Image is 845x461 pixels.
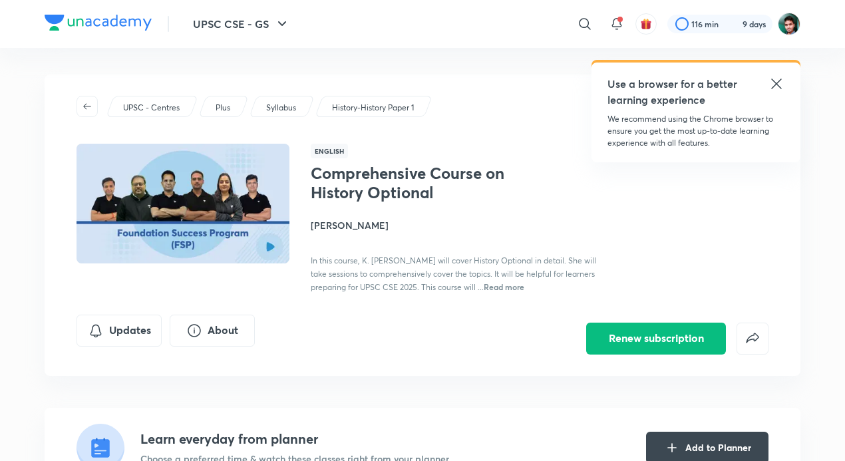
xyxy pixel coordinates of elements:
[640,18,652,30] img: avatar
[121,102,182,114] a: UPSC - Centres
[332,102,414,114] p: History-History Paper 1
[311,144,348,158] span: English
[484,281,524,292] span: Read more
[214,102,233,114] a: Plus
[607,113,784,149] p: We recommend using the Chrome browser to ensure you get the most up-to-date learning experience w...
[264,102,299,114] a: Syllabus
[77,315,162,347] button: Updates
[266,102,296,114] p: Syllabus
[311,255,596,292] span: In this course, K. [PERSON_NAME] will cover History Optional in detail. She will take sessions to...
[185,11,298,37] button: UPSC CSE - GS
[123,102,180,114] p: UPSC - Centres
[45,15,152,31] img: Company Logo
[586,323,726,355] button: Renew subscription
[330,102,417,114] a: History-History Paper 1
[635,13,657,35] button: avatar
[607,76,740,108] h5: Use a browser for a better learning experience
[170,315,255,347] button: About
[311,218,609,232] h4: [PERSON_NAME]
[45,15,152,34] a: Company Logo
[778,13,800,35] img: Avinash Gupta
[311,164,528,202] h1: Comprehensive Course on History Optional
[75,142,291,265] img: Thumbnail
[737,323,768,355] button: false
[140,429,449,449] h4: Learn everyday from planner
[727,17,740,31] img: streak
[216,102,230,114] p: Plus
